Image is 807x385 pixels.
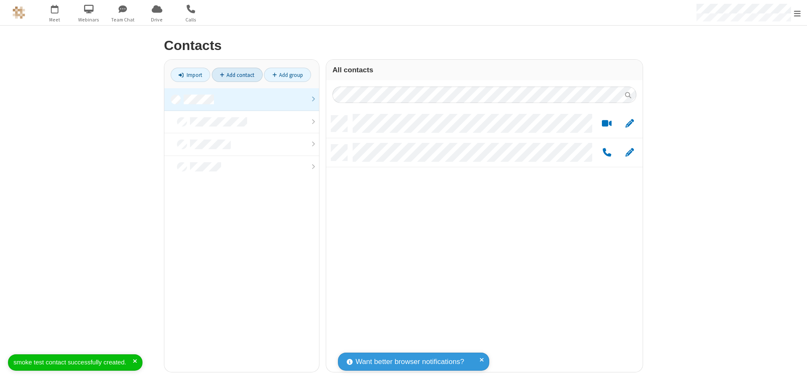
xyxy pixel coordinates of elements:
a: Add contact [212,68,263,82]
iframe: Chat [786,363,801,379]
button: Edit [621,119,638,129]
div: smoke test contact successfully created. [13,358,133,367]
h2: Contacts [164,38,643,53]
div: grid [326,109,643,372]
a: Add group [264,68,311,82]
button: Call by phone [599,148,615,158]
span: Team Chat [107,16,139,24]
button: Start a video meeting [599,119,615,129]
span: Meet [39,16,71,24]
span: Webinars [73,16,105,24]
span: Want better browser notifications? [356,356,464,367]
a: Import [171,68,210,82]
h3: All contacts [332,66,636,74]
img: QA Selenium DO NOT DELETE OR CHANGE [13,6,25,19]
span: Drive [141,16,173,24]
span: Calls [175,16,207,24]
button: Edit [621,148,638,158]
